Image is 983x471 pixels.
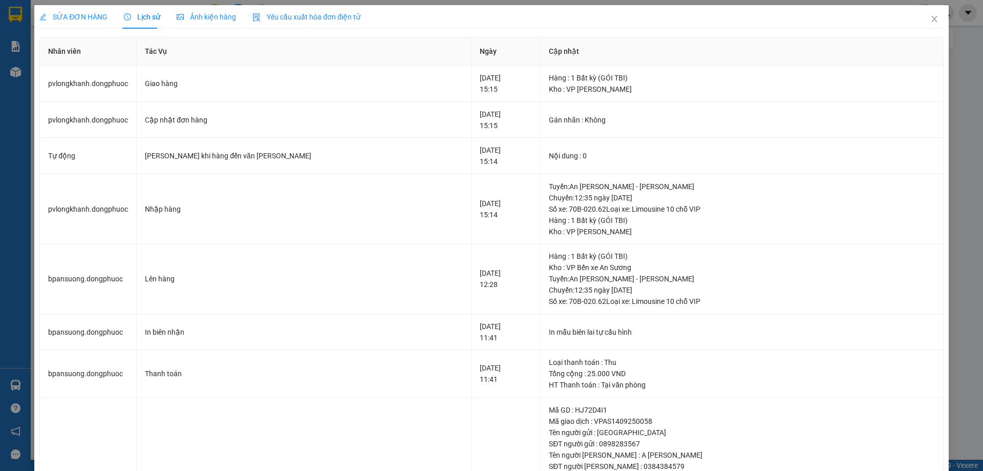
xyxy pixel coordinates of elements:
[177,13,184,21] span: picture
[252,13,261,22] img: icon
[549,226,934,237] div: Kho : VP [PERSON_NAME]
[920,5,949,34] button: Close
[549,114,934,126] div: Gán nhãn : Không
[549,427,934,438] div: Tên người gửi : [GEOGRAPHIC_DATA]
[145,368,463,379] div: Thanh toán
[40,102,137,138] td: pvlongkhanh.dongphuoc
[39,13,108,21] span: SỬA ĐƠN HÀNG
[549,72,934,84] div: Hàng : 1 Bất kỳ (GÓI TBI)
[145,114,463,126] div: Cập nhật đơn hàng
[549,357,934,368] div: Loại thanh toán : Thu
[145,273,463,284] div: Lên hàng
[40,138,137,174] td: Tự động
[145,150,463,161] div: [PERSON_NAME] khi hàng đến văn [PERSON_NAME]
[40,350,137,398] td: bpansuong.dongphuoc
[40,66,137,102] td: pvlongkhanh.dongphuoc
[40,314,137,351] td: bpansuong.dongphuoc
[124,13,131,21] span: clock-circle
[930,15,938,23] span: close
[480,72,532,95] div: [DATE] 15:15
[549,251,934,262] div: Hàng : 1 Bất kỳ (GÓI TBI)
[40,37,137,66] th: Nhân viên
[549,368,934,379] div: Tổng cộng : 25.000 VND
[177,13,236,21] span: Ảnh kiện hàng
[145,203,463,215] div: Nhập hàng
[480,321,532,343] div: [DATE] 11:41
[549,404,934,416] div: Mã GD : HJ72D4I1
[40,244,137,314] td: bpansuong.dongphuoc
[145,326,463,338] div: In biên nhận
[549,150,934,161] div: Nội dung : 0
[480,109,532,131] div: [DATE] 15:15
[549,262,934,273] div: Kho : VP Bến xe An Sương
[124,13,160,21] span: Lịch sử
[549,438,934,449] div: SĐT người gửi : 0898283567
[549,379,934,391] div: HT Thanh toán : Tại văn phòng
[549,84,934,95] div: Kho : VP [PERSON_NAME]
[480,198,532,220] div: [DATE] 15:14
[549,273,934,307] div: Tuyến : An [PERSON_NAME] - [PERSON_NAME] Chuyến: 12:35 ngày [DATE] Số xe: 70B-020.62 Loại xe: Lim...
[252,13,360,21] span: Yêu cầu xuất hóa đơn điện tử
[480,362,532,385] div: [DATE] 11:41
[549,181,934,215] div: Tuyến : An [PERSON_NAME] - [PERSON_NAME] Chuyến: 12:35 ngày [DATE] Số xe: 70B-020.62 Loại xe: Lim...
[549,215,934,226] div: Hàng : 1 Bất kỳ (GÓI TBI)
[145,78,463,89] div: Giao hàng
[137,37,472,66] th: Tác Vụ
[39,13,47,21] span: edit
[472,37,541,66] th: Ngày
[549,416,934,427] div: Mã giao dịch : VPAS1409250058
[480,268,532,290] div: [DATE] 12:28
[40,174,137,244] td: pvlongkhanh.dongphuoc
[549,326,934,338] div: In mẫu biên lai tự cấu hình
[541,37,943,66] th: Cập nhật
[480,145,532,167] div: [DATE] 15:14
[549,449,934,461] div: Tên người [PERSON_NAME] : A [PERSON_NAME]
